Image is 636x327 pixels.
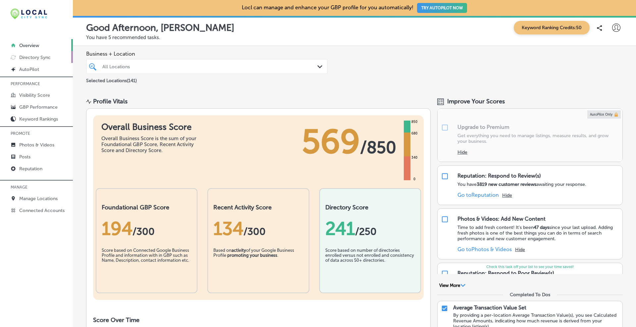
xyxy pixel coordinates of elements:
p: Keyword Rankings [19,116,58,122]
p: AutoPilot [19,67,39,72]
p: Selected Locations ( 141 ) [86,75,137,83]
h1: Overall Business Score [101,122,201,132]
h2: Directory Score [325,204,415,211]
a: Go toReputation [457,192,499,198]
p: Photos & Videos [19,142,54,148]
p: Check this task off your list to see your time saved! [438,265,622,269]
p: Visibility Score [19,92,50,98]
div: Based on of your Google Business Profile . [213,248,303,281]
div: Score based on Connected Google Business Profile and information with in GBP such as Name, Descri... [102,248,191,281]
button: TRY AUTOPILOT NOW [417,3,467,13]
div: 0 [412,177,417,182]
span: / 300 [132,226,155,238]
p: Reputation [19,166,42,172]
div: Score based on number of directories enrolled versus not enrolled and consistency of data across ... [325,248,415,281]
p: Connected Accounts [19,208,65,213]
p: Posts [19,154,30,160]
button: Hide [457,149,467,155]
div: 241 [325,218,415,240]
p: Manage Locations [19,196,58,201]
p: Average Transaction Value Set [453,304,526,311]
div: 194 [102,218,191,240]
div: Completed To Dos [510,292,550,298]
div: 134 [213,218,303,240]
div: 680 [410,131,419,136]
p: Directory Sync [19,55,51,60]
h2: Foundational GBP Score [102,204,191,211]
p: Good Afternoon, [PERSON_NAME] [86,22,234,33]
span: Keyword Ranking Credits: 50 [514,21,590,34]
div: Overall Business Score is the sum of your Foundational GBP Score, Recent Activity Score and Direc... [101,136,201,153]
b: activity [232,248,246,253]
p: GBP Performance [19,104,58,110]
div: 850 [410,119,419,125]
div: Reputation: Respond to Review(s) [457,173,541,179]
p: Overview [19,43,39,48]
strong: 3819 new customer reviews [477,182,536,187]
span: /300 [243,226,266,238]
button: Hide [515,247,525,252]
p: You have awaiting your response. [457,182,586,187]
a: Go toPhotos & Videos [457,246,512,252]
div: 340 [410,155,419,160]
span: /250 [355,226,377,238]
img: 12321ecb-abad-46dd-be7f-2600e8d3409flocal-city-sync-logo-rectangle.png [11,9,47,19]
span: Improve Your Scores [447,98,505,105]
button: View More [437,283,467,289]
h2: Score Over Time [93,316,424,324]
span: / 850 [360,137,396,157]
span: 569 [302,122,360,162]
p: Time to add fresh content! It's been since your last upload. Adding fresh photos is one of the be... [457,225,619,242]
b: promoting your business [227,253,277,258]
strong: 47 days [534,225,549,230]
span: Business + Location [86,51,328,57]
div: Photos & Videos: Add New Content [457,216,546,222]
div: Reputation: Respond to Poor Review(s) [457,270,554,276]
p: You have 5 recommended tasks. [86,34,623,40]
button: Hide [502,192,512,198]
h2: Recent Activity Score [213,204,303,211]
div: All Locations [102,64,318,69]
div: Profile Vitals [93,98,128,105]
